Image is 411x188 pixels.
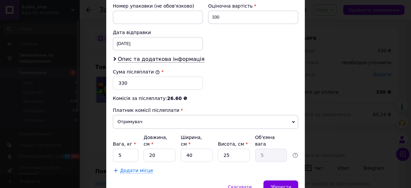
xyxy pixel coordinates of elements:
[118,56,205,63] span: Опис та додаткова інформація
[113,3,203,9] div: Номер упаковки (не обов'язково)
[181,135,202,147] label: Ширина, см
[167,96,187,101] span: 26.60 ₴
[113,108,179,113] span: Платник комісії післяплати
[218,141,248,147] label: Висота, см
[113,95,298,102] div: Комісія за післяплату:
[208,3,298,9] div: Оціночна вартість
[113,29,203,36] div: Дата відправки
[113,115,298,129] span: Отримувач
[113,141,136,147] label: Вага, кг
[255,134,287,147] div: Об'ємна вага
[144,135,167,147] label: Довжина, см
[120,168,153,173] span: Додати місце
[113,69,160,74] label: Сума післяплати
